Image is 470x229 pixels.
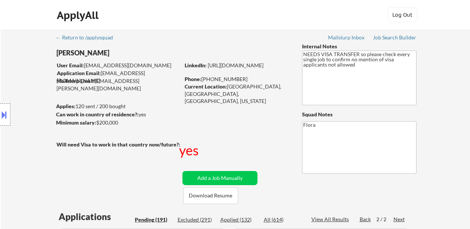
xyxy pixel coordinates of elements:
button: Log Out [388,7,417,22]
div: Applications [59,212,132,221]
a: Mailslurp Inbox [328,35,365,42]
div: Squad Notes [302,111,416,118]
div: Excluded (291) [178,216,215,223]
div: Internal Notes [302,43,416,50]
div: ← Return to /applysquad [56,35,120,40]
a: [URL][DOMAIN_NAME] [208,62,263,68]
button: Download Resume [183,187,238,204]
div: [GEOGRAPHIC_DATA], [GEOGRAPHIC_DATA], [GEOGRAPHIC_DATA], [US_STATE] [185,83,290,105]
div: All (614) [264,216,301,223]
div: Next [393,216,405,223]
a: Job Search Builder [373,35,416,42]
strong: Phone: [185,76,201,82]
div: Mailslurp Inbox [328,35,365,40]
div: Back [360,216,372,223]
div: [PHONE_NUMBER] [185,75,290,83]
div: View All Results [311,216,351,223]
button: Add a Job Manually [182,171,257,185]
div: Pending (191) [135,216,172,223]
div: yes [179,141,200,159]
strong: LinkedIn: [185,62,207,68]
div: Job Search Builder [373,35,416,40]
div: 2 / 2 [376,216,393,223]
strong: Current Location: [185,83,227,90]
div: ApplyAll [57,9,101,22]
a: ← Return to /applysquad [56,35,120,42]
div: Applied (132) [220,216,257,223]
